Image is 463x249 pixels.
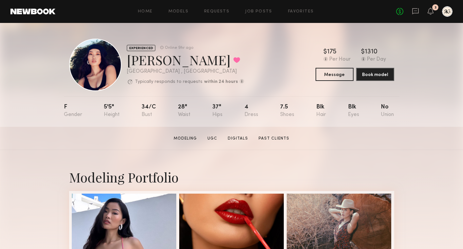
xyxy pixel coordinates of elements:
div: Modeling Portfolio [69,168,394,186]
div: [PERSON_NAME] [127,51,244,68]
a: Favorites [288,10,314,14]
div: 3 [434,6,436,10]
a: Models [168,10,188,14]
a: Modeling [171,136,200,142]
a: Requests [204,10,229,14]
div: Blk [348,104,359,118]
div: EXPERIENCED [127,45,155,51]
div: Online 9hr ago [165,46,193,50]
a: Home [138,10,153,14]
div: $ [323,49,327,55]
div: F [64,104,82,118]
div: Per Day [367,57,386,63]
p: Typically responds to requests [135,80,203,84]
div: 7.5 [280,104,294,118]
div: 175 [327,49,337,55]
button: Book model [356,68,394,81]
a: Digitals [225,136,251,142]
div: [GEOGRAPHIC_DATA] , [GEOGRAPHIC_DATA] [127,69,244,74]
a: Past Clients [256,136,292,142]
a: Job Posts [245,10,272,14]
div: 34/c [142,104,156,118]
div: 37" [212,104,222,118]
b: within 24 hours [204,80,238,84]
div: Per Hour [329,57,351,63]
div: No [381,104,394,118]
div: 28" [178,104,190,118]
a: UGC [205,136,220,142]
div: 4 [244,104,258,118]
div: 5'5" [104,104,120,118]
div: Blk [316,104,326,118]
button: Message [316,68,354,81]
div: 1310 [365,49,377,55]
div: $ [361,49,365,55]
